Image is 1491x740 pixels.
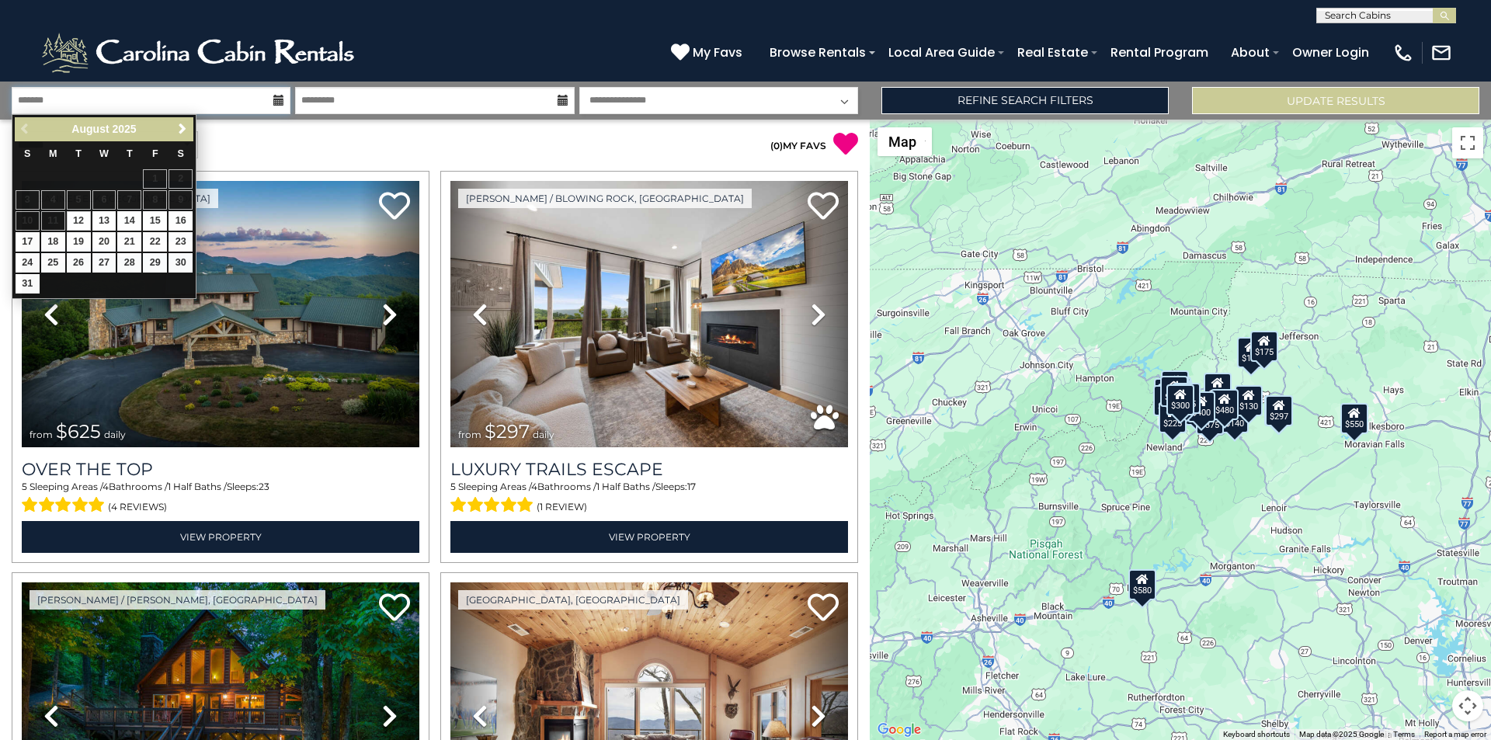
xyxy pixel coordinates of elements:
a: Over The Top [22,459,419,480]
div: $230 [1153,384,1181,415]
a: Refine Search Filters [881,87,1169,114]
button: Toggle fullscreen view [1452,127,1483,158]
span: $297 [485,420,530,443]
a: Terms [1393,730,1415,738]
a: 26 [67,253,91,273]
div: $140 [1221,401,1249,433]
span: 4 [531,481,537,492]
span: Thursday [127,148,133,159]
a: 22 [143,232,167,252]
span: 17 [687,481,696,492]
span: Next [176,123,189,135]
button: Keyboard shortcuts [1223,729,1290,740]
span: 23 [259,481,269,492]
a: Rental Program [1103,39,1216,66]
img: thumbnail_168695581.jpeg [450,181,848,447]
a: 24 [16,253,40,273]
span: 5 [22,481,27,492]
button: Update Results [1192,87,1479,114]
a: 25 [41,253,65,273]
div: Sleeping Areas / Bathrooms / Sleeps: [22,480,419,517]
span: $625 [56,420,101,443]
a: Open this area in Google Maps (opens a new window) [874,720,925,740]
a: [PERSON_NAME] / [PERSON_NAME], [GEOGRAPHIC_DATA] [30,590,325,610]
img: mail-regular-white.png [1430,42,1452,64]
a: My Favs [671,43,746,63]
img: Google [874,720,925,740]
span: 5 [450,481,456,492]
span: Sunday [24,148,30,159]
span: Saturday [178,148,184,159]
a: (0)MY FAVS [770,140,826,151]
a: 30 [169,253,193,273]
a: 14 [117,211,141,231]
div: $300 [1166,384,1194,415]
a: 23 [169,232,193,252]
a: View Property [450,521,848,553]
a: 31 [16,274,40,294]
div: Sleeping Areas / Bathrooms / Sleeps: [450,480,848,517]
div: $580 [1128,568,1156,599]
a: Add to favorites [379,592,410,625]
span: Map [888,134,916,150]
a: 17 [16,232,40,252]
a: 12 [67,211,91,231]
span: 0 [773,140,780,151]
a: 20 [92,232,116,252]
a: Add to favorites [379,190,410,224]
span: Map data ©2025 Google [1299,730,1384,738]
a: [PERSON_NAME] / Blowing Rock, [GEOGRAPHIC_DATA] [458,189,752,208]
span: Monday [49,148,57,159]
a: About [1223,39,1277,66]
a: Local Area Guide [881,39,1003,66]
span: ( ) [770,140,783,151]
span: (1 review) [537,497,587,517]
a: 21 [117,232,141,252]
div: $550 [1340,402,1368,433]
div: $130 [1235,385,1263,416]
div: $175 [1237,337,1265,368]
a: Browse Rentals [762,39,874,66]
a: Add to favorites [808,592,839,625]
div: $349 [1204,373,1232,404]
button: Map camera controls [1452,690,1483,721]
a: 18 [41,232,65,252]
span: 1 Half Baths / [168,481,227,492]
a: Next [172,120,192,139]
a: Real Estate [1010,39,1096,66]
a: Add to favorites [808,190,839,224]
div: $297 [1265,395,1293,426]
span: from [458,429,481,440]
a: 28 [117,253,141,273]
div: $225 [1159,402,1187,433]
a: 29 [143,253,167,273]
div: $425 [1160,375,1188,406]
span: Friday [152,148,158,159]
span: daily [533,429,554,440]
div: $125 [1161,370,1189,401]
a: 27 [92,253,116,273]
a: View Property [22,521,419,553]
a: 13 [92,211,116,231]
div: $625 [1173,383,1201,414]
span: 2025 [112,123,136,135]
a: 15 [143,211,167,231]
span: Tuesday [75,148,82,159]
img: thumbnail_167153549.jpeg [22,181,419,447]
a: 16 [169,211,193,231]
a: Luxury Trails Escape [450,459,848,480]
a: Owner Login [1284,39,1377,66]
span: 1 Half Baths / [596,481,655,492]
span: (4 reviews) [108,497,167,517]
span: 4 [103,481,109,492]
a: 19 [67,232,91,252]
span: August [71,123,109,135]
a: Report a map error [1424,730,1486,738]
div: $480 [1211,388,1239,419]
span: daily [104,429,126,440]
span: Wednesday [99,148,109,159]
span: from [30,429,53,440]
button: Change map style [878,127,932,156]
